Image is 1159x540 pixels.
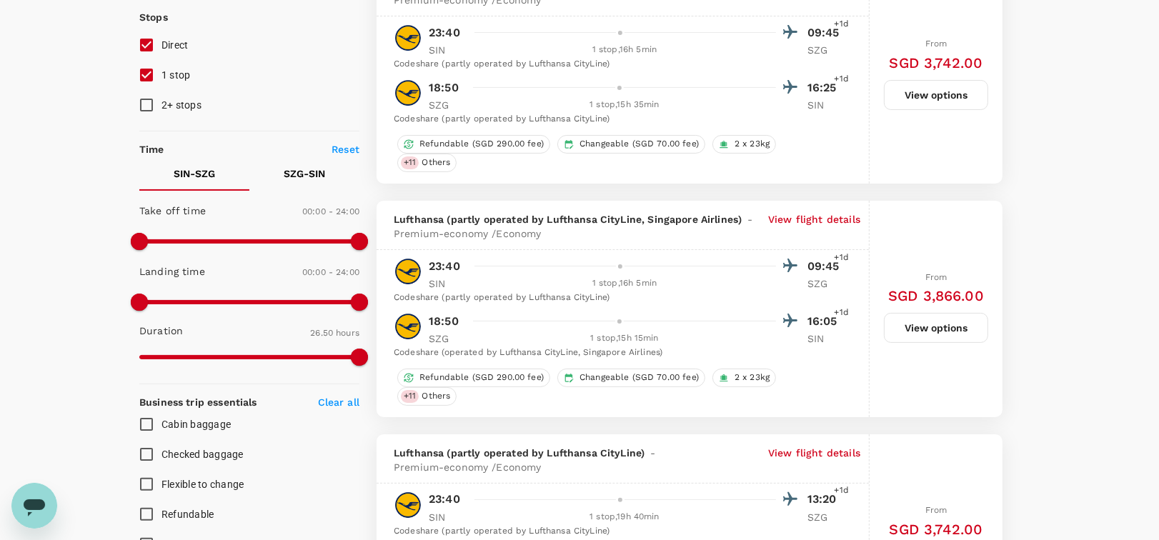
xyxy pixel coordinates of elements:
span: Economy [497,460,542,474]
h6: SGD 3,742.00 [890,51,983,74]
span: 2 x 23kg [729,138,775,150]
span: From [925,505,947,515]
span: Changeable (SGD 70.00 fee) [574,138,705,150]
div: 2 x 23kg [712,135,776,154]
span: Refundable (SGD 290.00 fee) [414,138,549,150]
span: From [925,272,947,282]
div: Codeshare (operated by Lufthansa CityLine, Singapore Airlines) [394,346,843,360]
div: 1 stop , 16h 5min [473,276,776,291]
div: Refundable (SGD 290.00 fee) [397,135,550,154]
p: Take off time [139,204,206,218]
img: LH [394,24,422,52]
p: SIN [807,331,843,346]
div: +11Others [397,154,457,172]
p: View flight details [768,446,860,474]
span: Others [416,156,456,169]
img: LH [394,491,422,519]
p: Time [139,142,164,156]
p: SIN [429,510,464,524]
span: Changeable (SGD 70.00 fee) [574,371,705,384]
span: +1d [835,17,849,31]
span: 00:00 - 24:00 [302,267,359,277]
p: 23:40 [429,258,460,275]
span: Cabin baggage [161,419,231,430]
p: Reset [332,142,359,156]
p: 16:25 [807,79,843,96]
div: Changeable (SGD 70.00 fee) [557,135,705,154]
div: 1 stop , 19h 40min [473,510,776,524]
button: View options [884,313,988,343]
p: 18:50 [429,79,459,96]
span: +1d [835,484,849,498]
p: SZG [429,331,464,346]
button: View options [884,80,988,110]
p: 13:20 [807,491,843,508]
span: +1d [835,306,849,320]
p: Landing time [139,264,205,279]
p: View flight details [768,212,860,241]
span: Checked baggage [161,449,244,460]
span: 26.50 hours [310,328,359,338]
span: Refundable (SGD 290.00 fee) [414,371,549,384]
p: 23:40 [429,491,460,508]
span: 2 x 23kg [729,371,775,384]
p: SIN [429,276,464,291]
span: 2+ stops [161,99,202,111]
div: 2 x 23kg [712,369,776,387]
span: 00:00 - 24:00 [302,206,359,216]
span: Economy [497,226,542,241]
span: Lufthansa (partly operated by Lufthansa CityLine) [394,446,645,460]
div: 1 stop , 16h 5min [473,43,776,57]
div: Refundable (SGD 290.00 fee) [397,369,550,387]
div: Codeshare (partly operated by Lufthansa CityLine) [394,57,843,71]
div: 1 stop , 15h 15min [473,331,776,346]
span: - [742,212,758,226]
span: - [645,446,661,460]
span: Premium-economy / [394,460,497,474]
h6: SGD 3,866.00 [888,284,984,307]
span: +1d [835,72,849,86]
span: +1d [835,251,849,265]
p: 09:45 [807,258,843,275]
span: + 11 [401,156,419,169]
div: Changeable (SGD 70.00 fee) [557,369,705,387]
div: 1 stop , 15h 35min [473,98,776,112]
p: 23:40 [429,24,460,41]
div: Codeshare (partly operated by Lufthansa CityLine) [394,291,843,305]
p: SZG [807,510,843,524]
p: 16:05 [807,313,843,330]
p: SZG [807,276,843,291]
p: SZG [807,43,843,57]
span: 1 stop [161,69,191,81]
p: SZG - SIN [284,166,325,181]
span: From [925,39,947,49]
p: 09:45 [807,24,843,41]
p: Clear all [318,395,359,409]
div: +11Others [397,387,457,406]
img: LH [394,257,422,286]
p: SIN [429,43,464,57]
img: LH [394,312,422,341]
span: Flexible to change [161,479,244,490]
strong: Stops [139,11,168,23]
span: Direct [161,39,189,51]
iframe: Button to launch messaging window [11,483,57,529]
span: Refundable [161,509,214,520]
span: Lufthansa (partly operated by Lufthansa CityLine, Singapore Airlines) [394,212,742,226]
img: LH [394,79,422,107]
span: Others [416,390,456,402]
p: SIN [807,98,843,112]
div: Codeshare (partly operated by Lufthansa CityLine) [394,524,843,539]
strong: Business trip essentials [139,396,257,408]
p: SZG [429,98,464,112]
p: SIN - SZG [174,166,215,181]
span: Premium-economy / [394,226,497,241]
div: Codeshare (partly operated by Lufthansa CityLine) [394,112,843,126]
span: + 11 [401,390,419,402]
p: 18:50 [429,313,459,330]
p: Duration [139,324,183,338]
